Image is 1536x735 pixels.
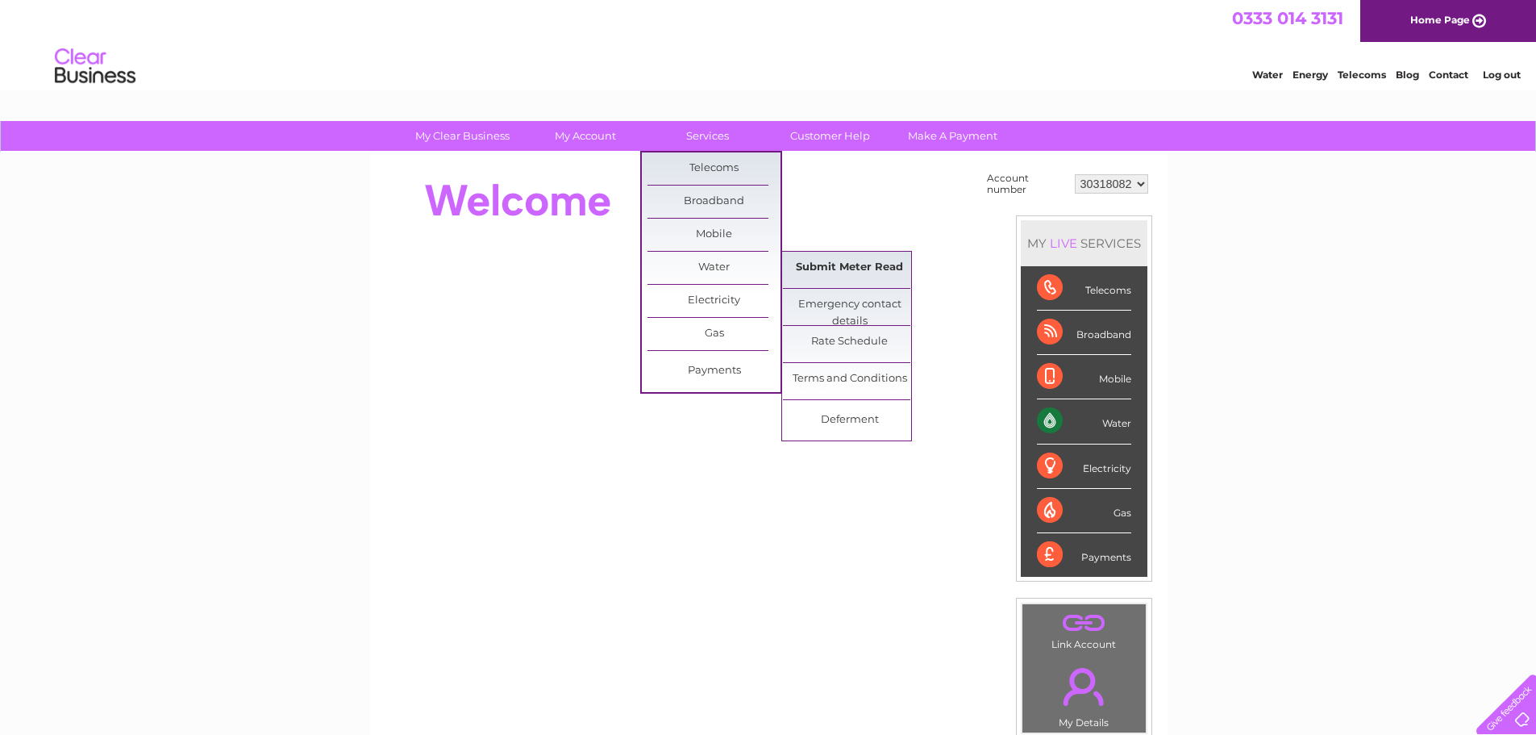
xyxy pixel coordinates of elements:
a: Terms and Conditions [783,363,916,395]
a: Customer Help [764,121,897,151]
a: Services [641,121,774,151]
div: Water [1037,399,1131,444]
a: Rate Schedule [783,326,916,358]
a: Submit Meter Read [783,252,916,284]
div: Mobile [1037,355,1131,399]
a: Log out [1483,69,1521,81]
td: Link Account [1022,603,1147,654]
td: My Details [1022,654,1147,733]
a: . [1026,608,1142,637]
a: Water [647,252,780,284]
a: Blog [1396,69,1419,81]
a: My Clear Business [396,121,529,151]
div: LIVE [1047,236,1080,251]
div: Gas [1037,489,1131,533]
a: Gas [647,318,780,350]
a: Electricity [647,285,780,317]
div: Broadband [1037,311,1131,355]
a: Water [1252,69,1283,81]
a: Deferment [783,404,916,436]
a: Broadband [647,186,780,218]
img: logo.png [54,42,136,91]
a: Payments [647,355,780,387]
div: Electricity [1037,445,1131,489]
a: Contact [1429,69,1468,81]
a: Make A Payment [886,121,1019,151]
td: Account number [983,169,1071,199]
a: Telecoms [1338,69,1386,81]
div: Telecoms [1037,266,1131,311]
a: Mobile [647,219,780,251]
div: Payments [1037,533,1131,577]
a: 0333 014 3131 [1232,8,1343,28]
a: . [1026,658,1142,715]
a: Telecoms [647,152,780,185]
div: Clear Business is a trading name of Verastar Limited (registered in [GEOGRAPHIC_DATA] No. 3667643... [388,9,1150,78]
a: My Account [518,121,651,151]
a: Emergency contact details [783,289,916,321]
div: MY SERVICES [1021,220,1147,266]
a: Energy [1292,69,1328,81]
